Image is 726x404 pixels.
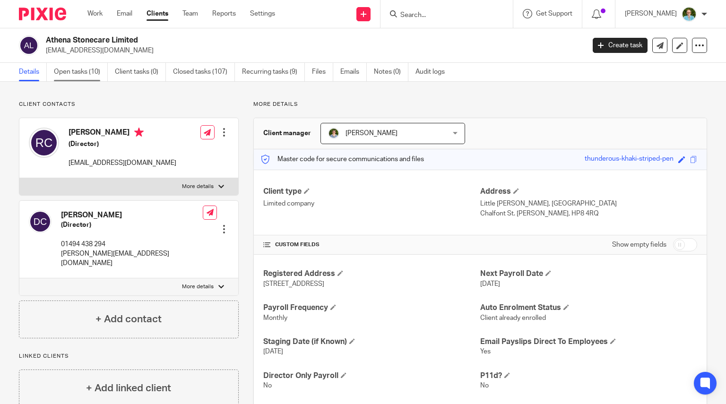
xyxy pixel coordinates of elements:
p: 01494 438 294 [61,240,203,249]
p: Little [PERSON_NAME], [GEOGRAPHIC_DATA] [480,199,697,208]
h4: CUSTOM FIELDS [263,241,480,249]
p: Chalfont St. [PERSON_NAME], HP8 4RQ [480,209,697,218]
span: [DATE] [263,348,283,355]
h4: Address [480,187,697,197]
a: Notes (0) [374,63,408,81]
h4: Staging Date (if Known) [263,337,480,347]
a: Email [117,9,132,18]
h4: [PERSON_NAME] [69,128,176,139]
a: Open tasks (10) [54,63,108,81]
p: Master code for secure communications and files [261,155,424,164]
h2: Athena Stonecare Limited [46,35,472,45]
p: Limited company [263,199,480,208]
a: Recurring tasks (9) [242,63,305,81]
h4: Auto Enrolment Status [480,303,697,313]
p: [EMAIL_ADDRESS][DOMAIN_NAME] [46,46,579,55]
span: No [480,382,489,389]
span: Client already enrolled [480,315,546,321]
h4: P11d? [480,371,697,381]
span: [STREET_ADDRESS] [263,281,324,287]
span: No [263,382,272,389]
a: Clients [147,9,168,18]
a: Settings [250,9,275,18]
span: Get Support [536,10,572,17]
h4: Registered Address [263,269,480,279]
h5: (Director) [69,139,176,149]
a: Closed tasks (107) [173,63,235,81]
a: Team [182,9,198,18]
label: Show empty fields [612,240,666,249]
img: pcwCs64t.jpeg [328,128,339,139]
h4: Payroll Frequency [263,303,480,313]
h4: + Add contact [95,312,162,327]
h4: Next Payroll Date [480,269,697,279]
span: [PERSON_NAME] [346,130,398,137]
h4: Director Only Payroll [263,371,480,381]
span: Monthly [263,315,287,321]
p: Client contacts [19,101,239,108]
img: Pixie [19,8,66,20]
a: Files [312,63,333,81]
img: U9kDOIcY.jpeg [682,7,697,22]
a: Details [19,63,47,81]
h4: + Add linked client [86,381,171,395]
span: Yes [480,348,491,355]
a: Client tasks (0) [115,63,166,81]
h5: (Director) [61,220,203,230]
p: More details [182,183,214,190]
p: More details [182,283,214,291]
a: Work [87,9,103,18]
h3: Client manager [263,129,311,138]
p: [PERSON_NAME][EMAIL_ADDRESS][DOMAIN_NAME] [61,249,203,268]
a: Emails [340,63,367,81]
img: svg%3E [19,35,39,55]
p: [EMAIL_ADDRESS][DOMAIN_NAME] [69,158,176,168]
h4: [PERSON_NAME] [61,210,203,220]
h4: Email Payslips Direct To Employees [480,337,697,347]
p: Linked clients [19,352,239,360]
img: svg%3E [29,128,59,158]
a: Audit logs [415,63,452,81]
i: Primary [134,128,144,137]
img: svg%3E [29,210,52,233]
p: More details [253,101,707,108]
span: [DATE] [480,281,500,287]
a: Create task [593,38,648,53]
input: Search [399,11,484,20]
a: Reports [212,9,236,18]
p: [PERSON_NAME] [625,9,677,18]
div: thunderous-khaki-striped-pen [585,154,674,165]
h4: Client type [263,187,480,197]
